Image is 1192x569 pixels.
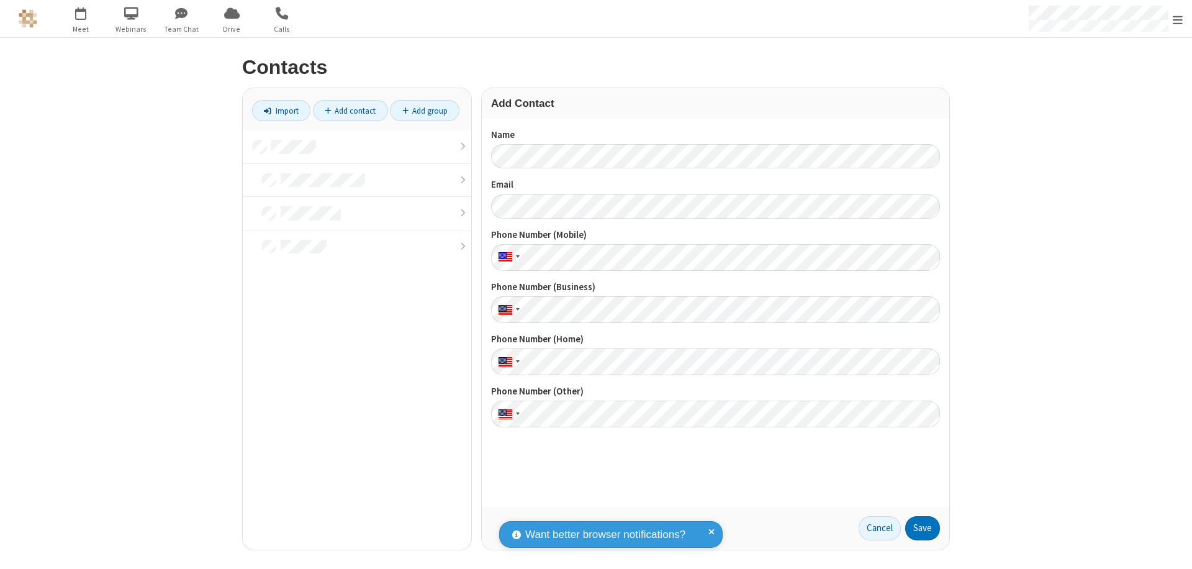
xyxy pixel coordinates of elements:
span: Want better browser notifications? [525,527,685,543]
img: QA Selenium DO NOT DELETE OR CHANGE [19,9,37,28]
div: United States: + 1 [491,296,523,323]
label: Email [491,178,940,192]
div: United States: + 1 [491,348,523,375]
span: Webinars [108,24,155,35]
a: Import [252,100,310,121]
h2: Contacts [242,57,950,78]
a: Add contact [313,100,388,121]
label: Phone Number (Other) [491,385,940,399]
span: Drive [209,24,255,35]
h3: Add Contact [491,98,940,109]
a: Cancel [859,516,901,541]
label: Phone Number (Mobile) [491,228,940,242]
a: Add group [390,100,459,121]
label: Name [491,128,940,142]
span: Meet [58,24,104,35]
span: Calls [259,24,305,35]
span: Team Chat [158,24,205,35]
div: United States: + 1 [491,244,523,271]
label: Phone Number (Home) [491,332,940,347]
iframe: Chat [1161,537,1183,560]
button: Save [905,516,940,541]
div: United States: + 1 [491,401,523,427]
label: Phone Number (Business) [491,280,940,294]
